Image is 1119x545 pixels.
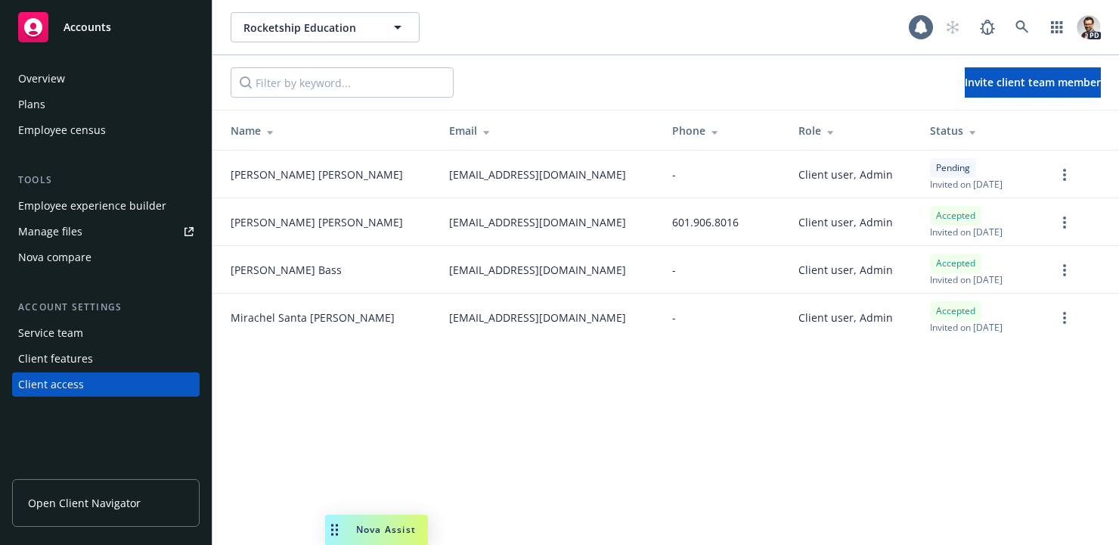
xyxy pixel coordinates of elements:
a: Employee census [12,118,200,142]
div: Plans [18,92,45,117]
div: Status [930,123,1031,139]
span: Invited on [DATE] [930,321,1003,334]
span: Rocketship Education [243,20,374,36]
span: [EMAIL_ADDRESS][DOMAIN_NAME] [449,310,626,325]
span: Invite client team member [965,75,1101,89]
span: Invited on [DATE] [930,273,1003,286]
span: Accounts [64,21,111,33]
span: Client user, Admin [798,310,893,325]
span: [PERSON_NAME] Bass [231,262,342,278]
span: - [672,262,676,278]
span: Accepted [936,209,975,223]
span: Accepted [936,257,975,270]
a: Service team [12,321,200,345]
button: Rocketship Education [231,12,420,42]
a: Client access [12,372,200,397]
span: Accepted [936,304,975,318]
span: Pending [936,161,970,175]
span: Invited on [DATE] [930,226,1003,238]
span: [EMAIL_ADDRESS][DOMAIN_NAME] [449,167,626,182]
div: Role [798,123,906,139]
span: Client user, Admin [798,262,893,278]
span: - [672,167,676,182]
a: Search [1007,12,1037,42]
span: [PERSON_NAME] [PERSON_NAME] [231,214,403,230]
span: Open Client Navigator [28,495,141,511]
span: Invited on [DATE] [930,178,1003,191]
div: Employee experience builder [18,194,166,218]
a: Plans [12,92,200,117]
a: Start snowing [938,12,968,42]
span: Nova Assist [356,523,416,536]
div: Tools [12,173,200,188]
div: Client features [18,347,93,371]
img: photo [1077,15,1101,39]
div: Phone [672,123,773,139]
a: Switch app [1042,12,1072,42]
span: 601.906.8016 [672,214,739,230]
a: Accounts [12,6,200,48]
a: Client features [12,347,200,371]
div: Employee census [18,118,106,142]
span: Mirachel Santa [PERSON_NAME] [231,310,395,325]
div: Client access [18,372,84,397]
button: Invite client team member [965,67,1101,98]
button: Nova Assist [325,515,428,545]
div: Nova compare [18,245,91,269]
a: Nova compare [12,245,200,269]
div: Name [231,123,425,139]
a: more [1055,309,1074,327]
span: Client user, Admin [798,167,893,182]
div: Drag to move [325,515,344,545]
a: Report a Bug [972,12,1003,42]
a: Manage files [12,220,200,244]
span: [PERSON_NAME] [PERSON_NAME] [231,167,403,182]
a: Overview [12,67,200,91]
span: Client user, Admin [798,214,893,230]
a: Employee experience builder [12,194,200,218]
a: more [1055,213,1074,232]
input: Filter by keyword... [231,67,454,98]
div: Overview [18,67,65,91]
div: Email [449,123,648,139]
span: - [672,310,676,325]
div: Manage files [18,220,82,244]
div: Service team [18,321,83,345]
a: more [1055,261,1074,279]
span: [EMAIL_ADDRESS][DOMAIN_NAME] [449,214,626,230]
div: Account settings [12,300,200,315]
span: [EMAIL_ADDRESS][DOMAIN_NAME] [449,262,626,278]
a: more [1055,166,1074,184]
